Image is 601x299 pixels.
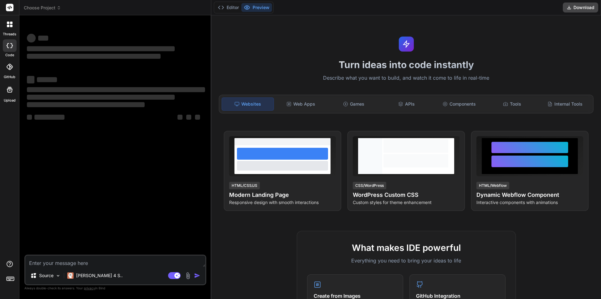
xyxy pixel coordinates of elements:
label: Upload [4,98,16,103]
span: ‌ [27,54,161,59]
span: privacy [84,286,95,290]
span: ‌ [27,46,175,51]
p: Responsive design with smooth interactions [229,199,336,206]
span: ‌ [27,115,32,120]
div: CSS/WordPress [353,182,386,189]
h4: Dynamic Webflow Component [476,191,583,199]
div: Internal Tools [539,97,591,111]
button: Preview [241,3,272,12]
span: ‌ [177,115,182,120]
div: Tools [486,97,538,111]
img: Pick Models [55,273,61,278]
p: Everything you need to bring your ideas to life [307,257,506,264]
div: Websites [222,97,274,111]
span: Choose Project [24,5,61,11]
div: Web Apps [275,97,327,111]
p: [PERSON_NAME] 4 S.. [76,272,123,279]
h4: Modern Landing Page [229,191,336,199]
label: threads [3,32,16,37]
span: ‌ [27,95,175,100]
span: ‌ [27,76,34,83]
span: ‌ [27,87,205,92]
p: Always double-check its answers. Your in Bind [24,285,206,291]
span: ‌ [27,34,36,42]
img: Claude 4 Sonnet [67,272,74,279]
label: code [5,52,14,58]
img: icon [194,272,200,279]
div: Components [434,97,485,111]
span: ‌ [38,36,48,41]
div: HTML/Webflow [476,182,509,189]
label: GitHub [4,74,15,80]
span: ‌ [34,115,64,120]
h2: What makes IDE powerful [307,241,506,254]
img: attachment [184,272,192,279]
div: HTML/CSS/JS [229,182,260,189]
span: ‌ [186,115,191,120]
p: Custom styles for theme enhancement [353,199,460,206]
h4: WordPress Custom CSS [353,191,460,199]
button: Download [563,2,598,12]
button: Editor [215,3,241,12]
p: Interactive components with animations [476,199,583,206]
h1: Turn ideas into code instantly [215,59,597,70]
div: APIs [381,97,432,111]
div: Games [328,97,380,111]
p: Describe what you want to build, and watch it come to life in real-time [215,74,597,82]
p: Source [39,272,54,279]
span: ‌ [27,102,145,107]
span: ‌ [195,115,200,120]
span: ‌ [37,77,57,82]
